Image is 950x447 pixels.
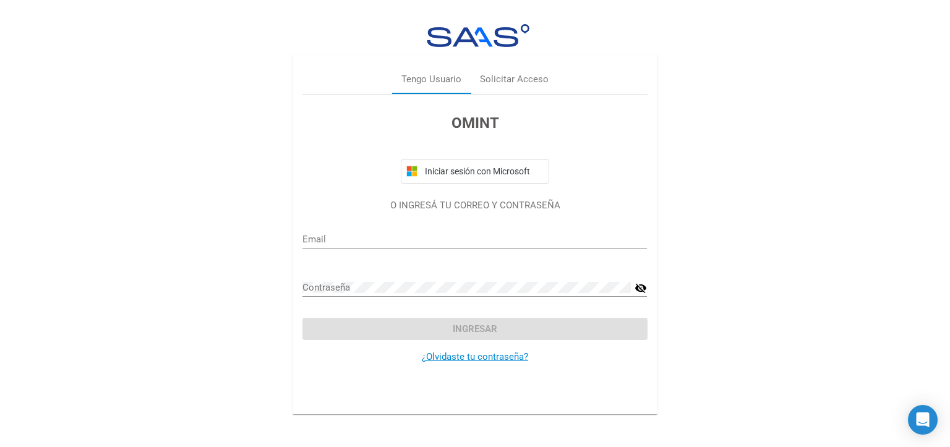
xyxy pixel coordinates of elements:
[302,112,647,134] h3: OMINT
[635,281,647,296] mat-icon: visibility_off
[480,72,549,87] div: Solicitar Acceso
[302,318,647,340] button: Ingresar
[453,323,497,334] span: Ingresar
[401,159,549,184] button: Iniciar sesión con Microsoft
[422,351,528,362] a: ¿Olvidaste tu contraseña?
[302,198,647,213] p: O INGRESÁ TU CORREO Y CONTRASEÑA
[908,405,938,435] div: Open Intercom Messenger
[401,72,461,87] div: Tengo Usuario
[422,166,544,176] span: Iniciar sesión con Microsoft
